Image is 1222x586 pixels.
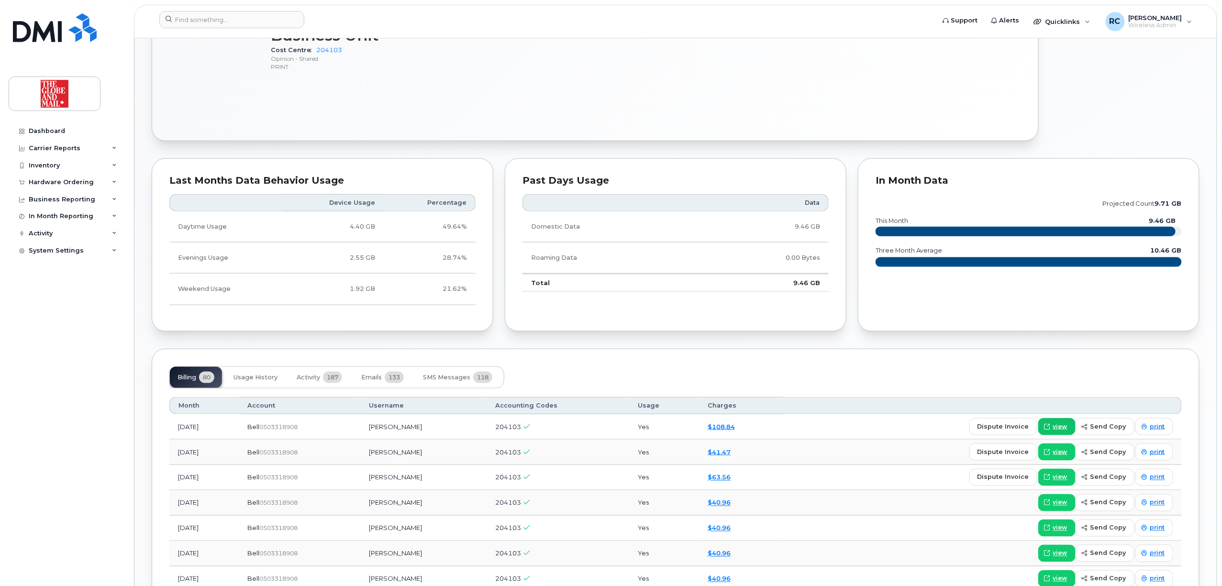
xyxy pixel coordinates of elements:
[1090,422,1126,431] span: send copy
[978,473,1029,482] span: dispute invoice
[260,449,298,456] span: 0503318908
[630,516,700,541] td: Yes
[271,63,632,71] p: PRINT
[169,414,239,440] td: [DATE]
[282,274,384,305] td: 1.92 GB
[260,550,298,557] span: 0503318908
[522,211,694,243] td: Domestic Data
[1038,545,1076,562] a: view
[1090,473,1126,482] span: send copy
[297,374,320,381] span: Activity
[1099,12,1199,31] div: Richard Chan
[271,27,632,44] h3: Business Unit
[169,274,476,305] tr: Friday from 6:00pm to Monday 8:00am
[487,397,629,414] th: Accounting Codes
[630,414,700,440] td: Yes
[495,550,521,557] span: 204103
[169,490,239,516] td: [DATE]
[384,274,476,305] td: 21.62%
[1150,473,1165,482] span: print
[1110,16,1121,27] span: RC
[260,575,298,583] span: 0503318908
[1027,12,1097,31] div: Quicklinks
[360,465,487,490] td: [PERSON_NAME]
[384,243,476,274] td: 28.74%
[1053,498,1067,507] span: view
[1038,520,1076,537] a: view
[1135,469,1173,486] a: print
[1150,448,1165,456] span: print
[630,465,700,490] td: Yes
[1076,443,1134,461] button: send copy
[495,448,521,456] span: 204103
[1090,447,1126,456] span: send copy
[1150,498,1165,507] span: print
[361,374,382,381] span: Emails
[495,575,521,583] span: 204103
[1135,418,1173,435] a: print
[708,423,735,431] a: $108.84
[1076,494,1134,511] button: send copy
[260,499,298,507] span: 0503318908
[159,11,304,28] input: Find something...
[1135,520,1173,537] a: print
[169,274,282,305] td: Weekend Usage
[875,247,943,254] text: three month average
[1103,200,1182,207] text: projected count
[384,211,476,243] td: 49.64%
[1076,520,1134,537] button: send copy
[699,397,784,414] th: Charges
[1053,549,1067,558] span: view
[282,194,384,211] th: Device Usage
[1155,200,1182,207] tspan: 9.71 GB
[169,243,282,274] td: Evenings Usage
[248,423,260,431] span: Bell
[1090,523,1126,532] span: send copy
[1076,545,1134,562] button: send copy
[169,440,239,465] td: [DATE]
[248,448,260,456] span: Bell
[1076,469,1134,486] button: send copy
[260,525,298,532] span: 0503318908
[233,374,278,381] span: Usage History
[169,176,476,186] div: Last Months Data Behavior Usage
[1090,574,1126,583] span: send copy
[360,541,487,566] td: [PERSON_NAME]
[522,274,694,292] td: Total
[1038,443,1076,461] a: view
[1150,422,1165,431] span: print
[1090,549,1126,558] span: send copy
[969,418,1037,435] button: dispute invoice
[969,443,1037,461] button: dispute invoice
[1053,473,1067,482] span: view
[708,448,731,456] a: $41.47
[495,474,521,481] span: 204103
[1053,524,1067,532] span: view
[169,541,239,566] td: [DATE]
[1045,18,1080,25] span: Quicklinks
[248,575,260,583] span: Bell
[316,46,342,54] a: 204103
[875,217,908,224] text: this month
[495,423,521,431] span: 204103
[708,474,731,481] a: $63.56
[423,374,470,381] span: SMS Messages
[969,469,1037,486] button: dispute invoice
[360,414,487,440] td: [PERSON_NAME]
[282,243,384,274] td: 2.55 GB
[1000,16,1020,25] span: Alerts
[271,46,316,54] span: Cost Centre
[1090,498,1126,507] span: send copy
[630,440,700,465] td: Yes
[1150,549,1165,558] span: print
[360,490,487,516] td: [PERSON_NAME]
[876,176,1182,186] div: In Month Data
[1129,22,1182,29] span: Wireless Admin
[1053,422,1067,431] span: view
[323,372,342,383] span: 187
[985,11,1026,30] a: Alerts
[708,499,731,507] a: $40.96
[248,474,260,481] span: Bell
[1053,575,1067,583] span: view
[1038,494,1076,511] a: view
